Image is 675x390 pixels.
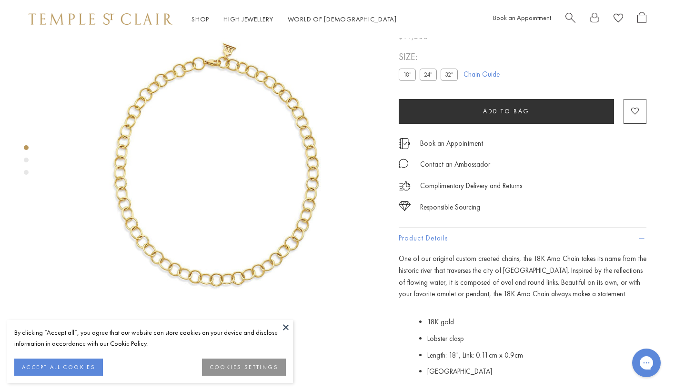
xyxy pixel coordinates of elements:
a: Book an Appointment [420,138,483,149]
img: icon_delivery.svg [399,180,411,192]
span: Length: 18", Link: 0.11cm x 0.9cm [427,350,523,360]
a: Open Shopping Bag [637,12,646,27]
img: icon_appointment.svg [399,138,410,149]
div: By clicking “Accept all”, you agree that our website can store cookies on your device and disclos... [14,327,286,349]
nav: Main navigation [191,13,397,25]
label: 32" [441,69,458,80]
a: ShopShop [191,15,209,23]
img: icon_sourcing.svg [399,201,411,211]
span: Add to bag [483,107,530,115]
a: Chain Guide [463,69,500,80]
a: View Wishlist [614,12,623,27]
img: MessageIcon-01_2.svg [399,159,408,168]
button: Product Details [399,228,646,249]
span: Lobster clasp [427,334,464,343]
a: World of [DEMOGRAPHIC_DATA]World of [DEMOGRAPHIC_DATA] [288,15,397,23]
div: Responsible Sourcing [420,201,480,213]
label: 18" [399,69,416,80]
span: [GEOGRAPHIC_DATA] [427,367,492,376]
label: 24" [420,69,437,80]
iframe: Gorgias live chat messenger [627,345,665,380]
span: SIZE: [399,49,462,65]
p: One of our original custom created chains, the 18K Arno Chain takes its name from the historic ri... [399,253,646,300]
a: High JewelleryHigh Jewellery [223,15,273,23]
img: Temple St. Clair [29,13,172,25]
span: 18K gold [427,317,454,327]
button: Add to bag [399,99,614,124]
a: Book an Appointment [493,13,551,22]
a: Search [565,12,575,27]
div: Contact an Ambassador [420,159,490,170]
div: Product gallery navigation [24,143,29,182]
button: ACCEPT ALL COOKIES [14,359,103,376]
p: Complimentary Delivery and Returns [420,180,522,192]
button: COOKIES SETTINGS [202,359,286,376]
